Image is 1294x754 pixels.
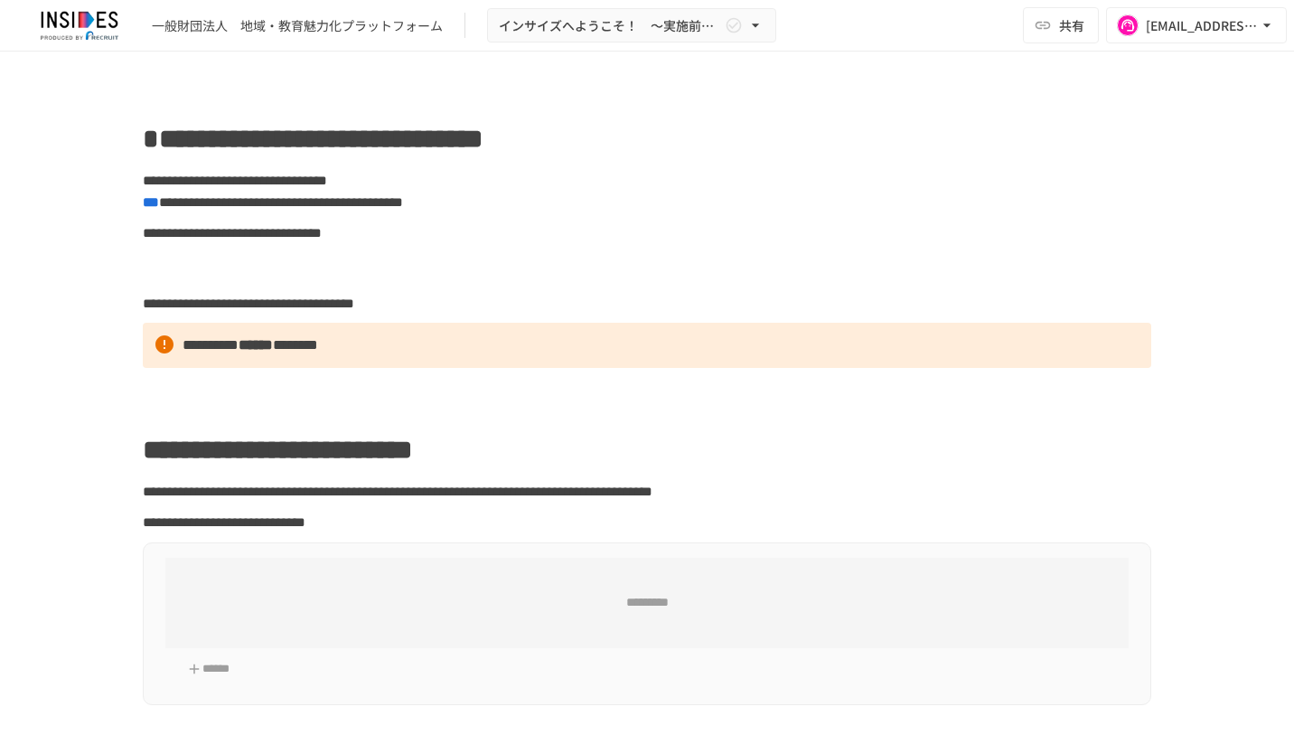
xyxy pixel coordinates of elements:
[1023,7,1099,43] button: 共有
[487,8,776,43] button: インサイズへようこそ！ ～実施前のご案内～
[1106,7,1287,43] button: [EMAIL_ADDRESS][DOMAIN_NAME]
[1146,14,1258,37] div: [EMAIL_ADDRESS][DOMAIN_NAME]
[22,11,137,40] img: JmGSPSkPjKwBq77AtHmwC7bJguQHJlCRQfAXtnx4WuV
[1059,15,1084,35] span: 共有
[499,14,721,37] span: インサイズへようこそ！ ～実施前のご案内～
[152,16,443,35] div: 一般財団法人 地域・教育魅力化プラットフォーム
